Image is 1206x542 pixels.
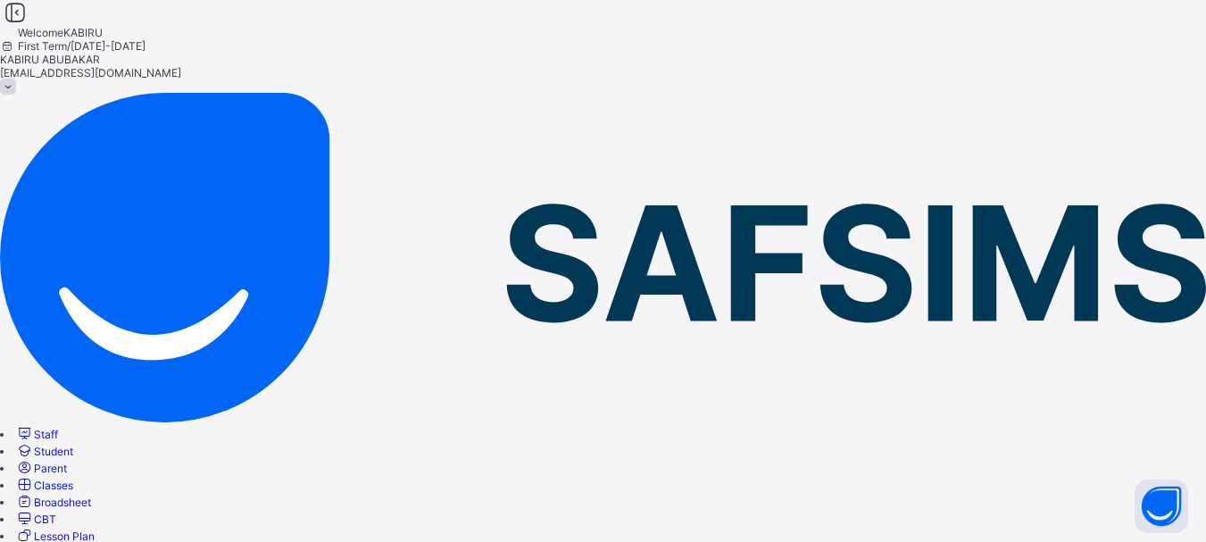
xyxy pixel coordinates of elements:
[34,462,67,475] span: Parent
[15,513,56,526] a: CBT
[1135,479,1188,533] button: Open asap
[34,445,73,458] span: Student
[18,26,103,39] span: Welcome KABIRU
[15,496,91,509] a: Broadsheet
[15,479,73,492] a: Classes
[34,496,91,509] span: Broadsheet
[15,445,73,458] a: Student
[15,428,58,441] a: Staff
[34,513,56,526] span: CBT
[15,462,67,475] a: Parent
[34,479,73,492] span: Classes
[34,428,58,441] span: Staff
